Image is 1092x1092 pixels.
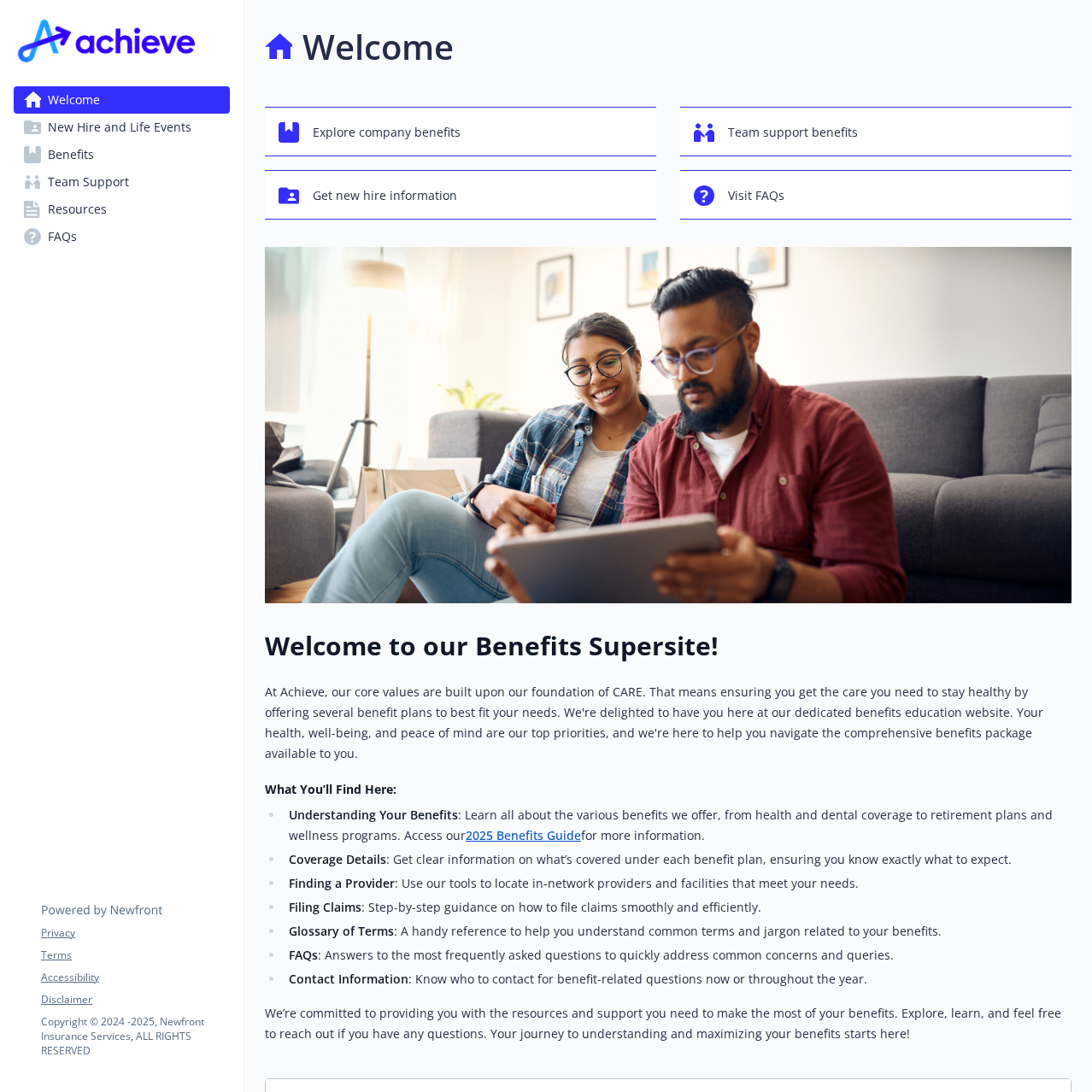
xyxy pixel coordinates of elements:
span: Team Support [48,168,129,196]
a: Accessibility [41,970,229,985]
a: Benefits [14,141,230,168]
button: Get new hire information [265,170,656,220]
p: At Achieve, our core values are built upon our foundation of CARE. That means ensuring you get th... [265,682,1071,764]
a: Team Support [14,168,230,196]
strong: Coverage Details [289,851,386,867]
strong: Filing Claims [289,899,361,915]
p: Copyright © 2024 - 2025 , Newfront Insurance Services, ALL RIGHTS RESERVED [41,1014,229,1058]
span: Get new hire information [313,179,457,212]
span: FAQs [48,223,77,250]
h1: Welcome [302,21,454,73]
li: : Know who to contact for benefit-related questions now or throughout the year. [284,969,1071,989]
span: Team support benefits [728,116,858,149]
li: : Learn all about the various benefits we offer, from health and dental coverage to retirement pl... [284,805,1071,846]
span: New Hire and Life Events [48,114,191,141]
a: New Hire and Life Events [14,114,230,141]
h1: Welcome to our Benefits Supersite! [265,631,1071,661]
strong: Understanding Your Benefits [289,807,458,823]
a: FAQs [14,223,230,250]
span: Visit FAQs [728,179,784,212]
button: Team support benefits [680,107,1071,156]
a: Terms [41,948,229,963]
a: 2025 Benefits Guide [466,827,581,843]
p: We’re committed to providing you with the resources and support you need to make the most of your... [265,1003,1071,1044]
li: : Use our tools to locate in-network providers and facilities that meet your needs. [284,873,1071,894]
li: : A handy reference to help you understand common terms and jargon related to your benefits. [284,921,1071,942]
a: Welcome [14,86,230,114]
strong: FAQs [289,947,318,963]
a: Resources [14,196,230,223]
button: Visit FAQs [680,170,1071,220]
li: : Step-by-step guidance on how to file claims smoothly and efficiently. [284,897,1071,918]
strong: Contact Information [289,971,408,987]
li: : Get clear information on what’s covered under each benefit plan, ensuring you know exactly what... [284,849,1071,870]
strong: Finding a Provider [289,875,395,891]
a: Privacy [41,925,229,941]
a: Disclaimer [41,992,229,1007]
button: Explore company benefits [265,107,656,156]
li: : Answers to the most frequently asked questions to quickly address common concerns and queries. [284,945,1071,966]
strong: Glossary of Terms [289,923,394,939]
strong: What You’ll Find Here: [265,781,396,797]
span: Benefits [48,141,94,168]
span: Resources [48,196,107,223]
span: Welcome [48,86,100,114]
img: overview page banner [265,247,1071,603]
span: Explore company benefits [313,116,461,149]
